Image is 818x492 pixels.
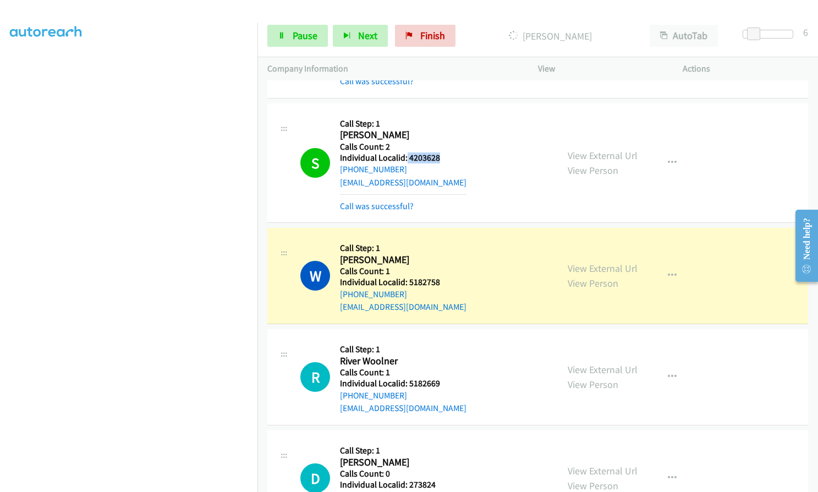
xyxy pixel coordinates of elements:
[340,152,466,163] h5: Individual Localid: 4203628
[333,25,388,47] button: Next
[300,261,330,291] h1: W
[470,29,630,43] p: [PERSON_NAME]
[300,362,330,392] h1: R
[568,262,638,275] a: View External Url
[395,25,455,47] a: Finish
[683,62,808,75] p: Actions
[340,201,414,211] a: Call was successful?
[340,277,466,288] h5: Individual Localid: 5182758
[340,266,466,277] h5: Calls Count: 1
[568,363,638,376] a: View External Url
[340,302,466,312] a: [EMAIL_ADDRESS][DOMAIN_NAME]
[568,464,638,477] a: View External Url
[786,202,818,289] iframe: Resource Center
[300,148,330,178] h1: S
[340,289,407,299] a: [PHONE_NUMBER]
[340,378,466,389] h5: Individual Localid: 5182669
[267,25,328,47] a: Pause
[650,25,718,47] button: AutoTab
[568,149,638,162] a: View External Url
[340,129,466,141] h2: [PERSON_NAME]
[340,254,466,266] h2: [PERSON_NAME]
[803,25,808,40] div: 6
[340,177,466,188] a: [EMAIL_ADDRESS][DOMAIN_NAME]
[340,141,466,152] h5: Calls Count: 2
[340,118,466,129] h5: Call Step: 1
[340,355,466,368] h2: River Woolner
[340,390,407,401] a: [PHONE_NUMBER]
[340,479,466,490] h5: Individual Localid: 273824
[538,62,663,75] p: View
[340,468,466,479] h5: Calls Count: 0
[267,62,518,75] p: Company Information
[358,29,377,42] span: Next
[340,243,466,254] h5: Call Step: 1
[340,344,466,355] h5: Call Step: 1
[568,479,618,492] a: View Person
[293,29,317,42] span: Pause
[340,367,466,378] h5: Calls Count: 1
[420,29,445,42] span: Finish
[568,277,618,289] a: View Person
[340,456,466,469] h2: [PERSON_NAME]
[340,445,466,456] h5: Call Step: 1
[568,164,618,177] a: View Person
[340,164,407,174] a: [PHONE_NUMBER]
[568,378,618,391] a: View Person
[340,76,414,86] a: Call was successful?
[340,403,466,413] a: [EMAIL_ADDRESS][DOMAIN_NAME]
